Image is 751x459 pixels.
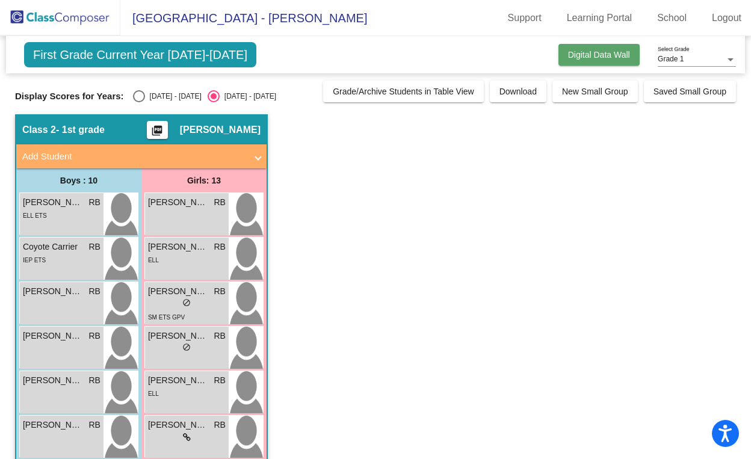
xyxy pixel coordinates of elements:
span: [PERSON_NAME] [148,330,208,342]
span: RB [214,285,226,298]
span: do_not_disturb_alt [182,343,191,351]
span: RB [214,374,226,387]
span: New Small Group [562,87,628,96]
div: Boys : 10 [16,168,141,193]
mat-icon: picture_as_pdf [150,125,164,141]
button: New Small Group [552,81,638,102]
div: [DATE] - [DATE] [220,91,276,102]
span: do_not_disturb_alt [182,298,191,307]
div: Girls: 13 [141,168,267,193]
span: Download [499,87,537,96]
span: RB [89,330,100,342]
span: SM ETS GPV [148,314,185,321]
a: Learning Portal [557,8,642,28]
button: Download [490,81,546,102]
span: Grade 1 [658,55,684,63]
span: [PERSON_NAME] [23,196,83,209]
button: Digital Data Wall [558,44,640,66]
span: RB [89,285,100,298]
span: [PERSON_NAME][MEDICAL_DATA] [148,241,208,253]
button: Grade/Archive Students in Table View [323,81,484,102]
span: [PERSON_NAME] [148,419,208,431]
span: [PERSON_NAME] [23,330,83,342]
span: RB [89,241,100,253]
span: Class 2 [22,124,56,136]
span: Coyote Carrier [23,241,83,253]
span: Digital Data Wall [568,50,630,60]
span: [PERSON_NAME] [23,374,83,387]
a: School [647,8,696,28]
span: ELL [148,257,159,263]
span: [PERSON_NAME] [148,196,208,209]
mat-panel-title: Add Student [22,150,246,164]
span: RB [89,196,100,209]
mat-radio-group: Select an option [133,90,276,102]
span: [PERSON_NAME] [148,285,208,298]
span: [PERSON_NAME] [180,124,261,136]
span: RB [214,241,226,253]
mat-expansion-panel-header: Add Student [16,144,267,168]
span: [PERSON_NAME] [23,419,83,431]
span: RB [214,196,226,209]
span: RB [89,419,100,431]
span: [GEOGRAPHIC_DATA] - [PERSON_NAME] [120,8,367,28]
span: First Grade Current Year [DATE]-[DATE] [24,42,256,67]
button: Saved Small Group [644,81,736,102]
span: Saved Small Group [654,87,726,96]
a: Logout [702,8,751,28]
div: [DATE] - [DATE] [145,91,202,102]
span: RB [214,330,226,342]
a: Support [498,8,551,28]
span: [PERSON_NAME] [23,285,83,298]
span: - 1st grade [56,124,105,136]
span: RB [89,374,100,387]
span: RB [214,419,226,431]
span: IEP ETS [23,257,46,263]
span: Grade/Archive Students in Table View [333,87,474,96]
span: Display Scores for Years: [15,91,124,102]
span: ELL [148,390,159,397]
span: ELL ETS [23,212,47,219]
button: Print Students Details [147,121,168,139]
span: [PERSON_NAME] [148,374,208,387]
